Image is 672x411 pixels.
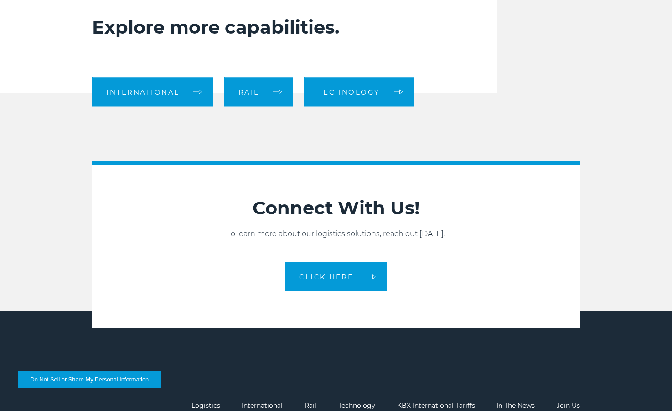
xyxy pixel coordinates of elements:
[557,401,580,410] a: Join Us
[397,401,475,410] a: KBX International Tariffs
[305,401,316,410] a: Rail
[92,16,455,39] h2: Explore more capabilities.
[18,371,161,388] button: Do Not Sell or Share My Personal Information
[92,197,580,219] h2: Connect With Us!
[285,262,387,291] a: CLICK HERE arrow arrow
[496,401,535,410] a: In The News
[238,88,259,95] span: Rail
[92,77,213,107] a: International arrow arrow
[242,401,283,410] a: International
[626,367,672,411] iframe: Chat Widget
[92,228,580,239] p: To learn more about our logistics solutions, reach out [DATE].
[224,77,293,107] a: Rail arrow arrow
[304,77,414,107] a: Technology arrow arrow
[318,88,380,95] span: Technology
[338,401,375,410] a: Technology
[191,401,220,410] a: Logistics
[299,274,353,280] span: CLICK HERE
[106,88,180,95] span: International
